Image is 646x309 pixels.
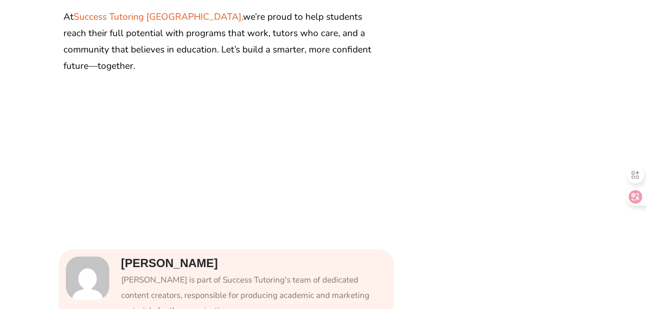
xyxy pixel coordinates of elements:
p: At we’re proud to help students reach their full potential with programs that work, tutors who ca... [63,9,376,75]
h4: [PERSON_NAME] [121,257,387,270]
iframe: Success Tutoring Northwest Auckland [63,100,376,245]
a: Success Tutoring [GEOGRAPHIC_DATA], [74,11,243,23]
iframe: Chat Widget [476,200,646,309]
img: Picture of Sally Cai [66,257,109,300]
